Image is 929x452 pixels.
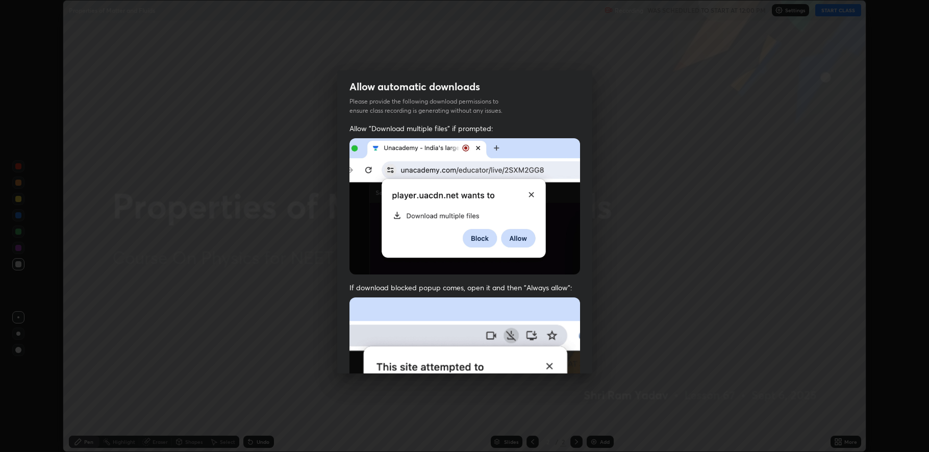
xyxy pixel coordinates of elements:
h2: Allow automatic downloads [349,80,480,93]
span: If download blocked popup comes, open it and then "Always allow": [349,283,580,292]
span: Allow "Download multiple files" if prompted: [349,123,580,133]
p: Please provide the following download permissions to ensure class recording is generating without... [349,97,515,115]
img: downloads-permission-allow.gif [349,138,580,274]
